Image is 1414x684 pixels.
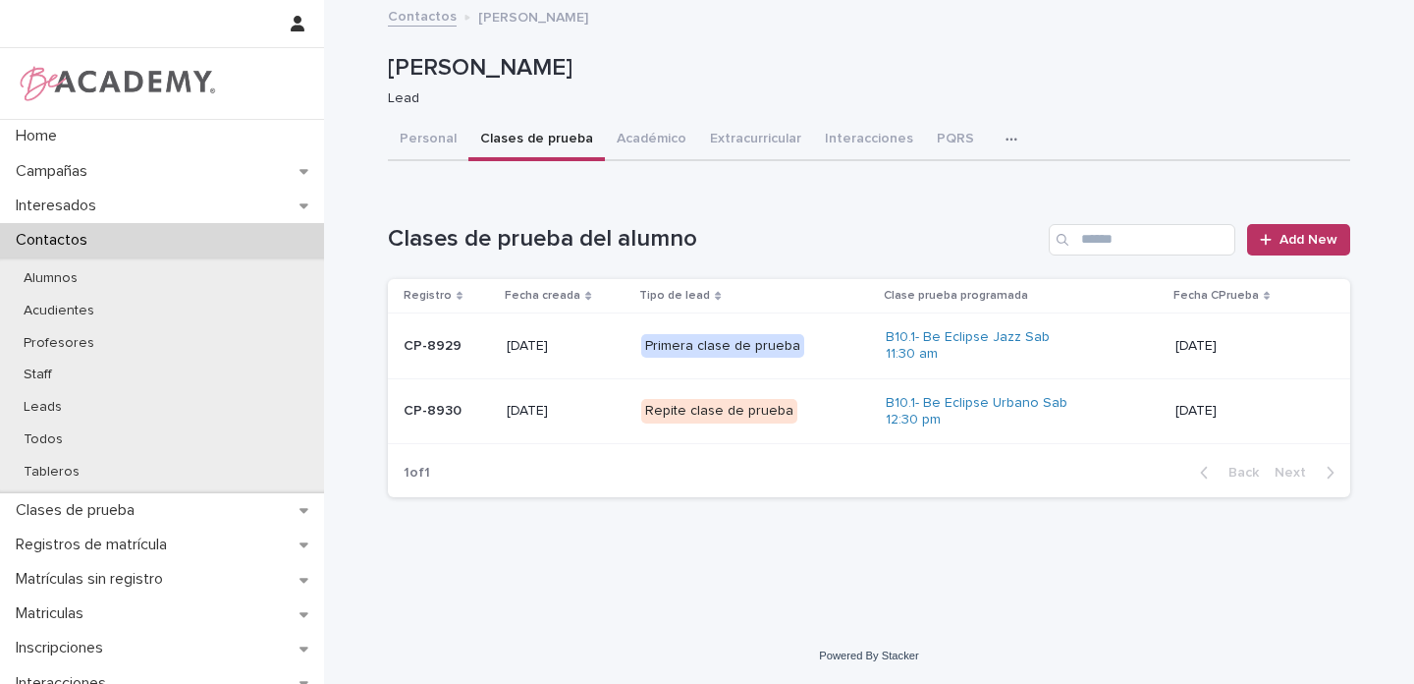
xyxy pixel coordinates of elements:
[1247,224,1350,256] a: Add New
[8,367,68,383] p: Staff
[819,650,918,661] a: Powered By Stacker
[8,162,103,181] p: Campañas
[1275,466,1318,480] span: Next
[925,120,986,161] button: PQRS
[8,303,110,319] p: Acudientes
[388,120,468,161] button: Personal
[16,64,217,103] img: WPrjXfSUmiLcdUfaYY4Q
[813,120,925,161] button: Interacciones
[8,335,110,352] p: Profesores
[8,197,112,215] p: Interesados
[8,604,99,623] p: Matriculas
[8,127,73,145] p: Home
[1173,285,1259,307] p: Fecha CPrueba
[388,4,457,27] a: Contactos
[8,639,119,657] p: Inscripciones
[1267,464,1350,482] button: Next
[388,313,1350,379] tr: CP-8929[DATE]Primera clase de pruebaB10.1- Be Eclipse Jazz Sab 11:30 am [DATE]
[1279,233,1337,247] span: Add New
[884,285,1028,307] p: Clase prueba programada
[8,501,150,520] p: Clases de prueba
[605,120,698,161] button: Académico
[505,285,580,307] p: Fecha creada
[8,270,93,287] p: Alumnos
[1175,338,1319,355] p: [DATE]
[8,464,95,481] p: Tableros
[388,90,1334,107] p: Lead
[886,395,1082,428] a: B10.1- Be Eclipse Urbano Sab 12:30 pm
[404,285,452,307] p: Registro
[639,285,710,307] p: Tipo de lead
[468,120,605,161] button: Clases de prueba
[8,231,103,250] p: Contactos
[641,399,797,424] div: Repite clase de prueba
[388,225,1041,254] h1: Clases de prueba del alumno
[388,449,446,497] p: 1 of 1
[388,54,1342,83] p: [PERSON_NAME]
[404,403,491,420] p: CP-8930
[886,329,1082,363] a: B10.1- Be Eclipse Jazz Sab 11:30 am
[1217,466,1259,480] span: Back
[507,403,625,420] p: [DATE]
[641,334,804,359] div: Primera clase de prueba
[1175,403,1319,420] p: [DATE]
[8,570,179,589] p: Matrículas sin registro
[478,5,588,27] p: [PERSON_NAME]
[507,338,625,355] p: [DATE]
[8,431,79,448] p: Todos
[8,536,183,554] p: Registros de matrícula
[1049,224,1235,256] input: Search
[698,120,813,161] button: Extracurricular
[388,378,1350,444] tr: CP-8930[DATE]Repite clase de pruebaB10.1- Be Eclipse Urbano Sab 12:30 pm [DATE]
[404,338,491,355] p: CP-8929
[1184,464,1267,482] button: Back
[8,399,78,416] p: Leads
